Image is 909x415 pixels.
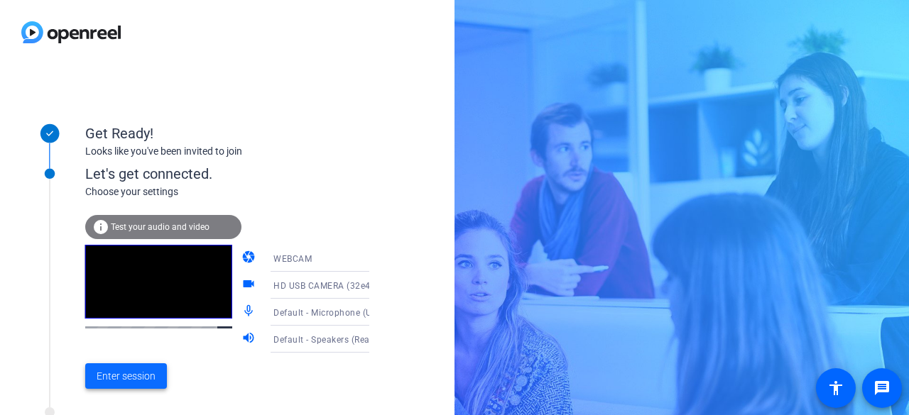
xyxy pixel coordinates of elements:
[85,123,369,144] div: Get Ready!
[273,306,466,318] span: Default - Microphone (USB Audio) (32e4:0317)
[85,144,369,159] div: Looks like you've been invited to join
[111,222,209,232] span: Test your audio and video
[273,333,427,345] span: Default - Speakers (Realtek(R) Audio)
[273,280,398,291] span: HD USB CAMERA (32e4:0317)
[85,363,167,389] button: Enter session
[873,380,891,397] mat-icon: message
[97,369,156,384] span: Enter session
[241,277,258,294] mat-icon: videocam
[92,218,109,236] mat-icon: info
[241,250,258,267] mat-icon: camera
[241,304,258,321] mat-icon: mic_none
[85,184,398,199] div: Choose your settings
[241,331,258,348] mat-icon: volume_up
[273,254,312,264] span: WEBCAM
[827,380,844,397] mat-icon: accessibility
[85,163,398,184] div: Let's get connected.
